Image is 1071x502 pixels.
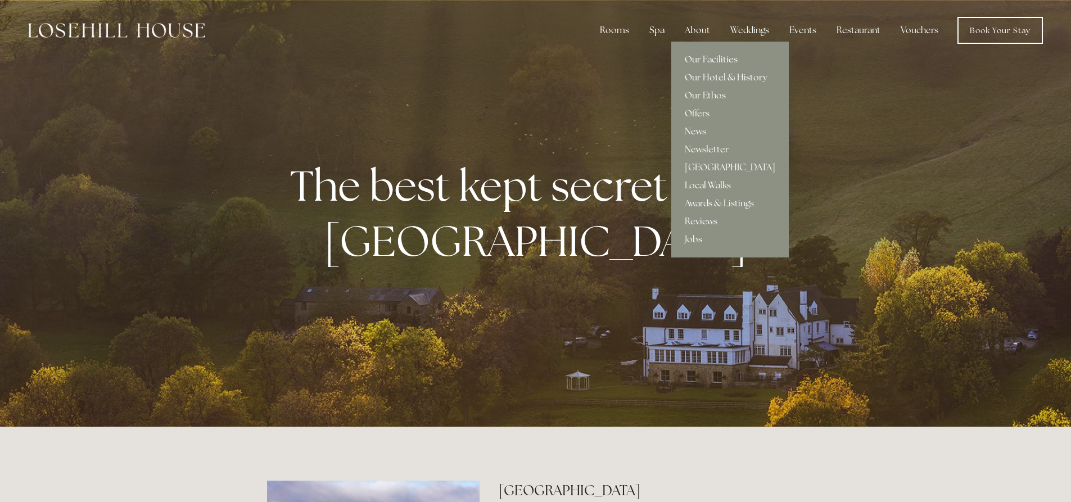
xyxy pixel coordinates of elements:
[828,19,889,42] div: Restaurant
[28,23,205,38] img: Losehill House
[640,19,674,42] div: Spa
[671,123,789,141] a: News
[957,17,1043,44] a: Book Your Stay
[671,177,789,195] a: Local Walks
[671,69,789,87] a: Our Hotel & History
[671,87,789,105] a: Our Ethos
[721,19,778,42] div: Weddings
[671,51,789,69] a: Our Facilities
[290,158,790,268] strong: The best kept secret in the [GEOGRAPHIC_DATA]
[671,212,789,230] a: Reviews
[671,195,789,212] a: Awards & Listings
[499,481,804,500] h2: [GEOGRAPHIC_DATA]
[671,159,789,177] a: [GEOGRAPHIC_DATA]
[676,19,719,42] div: About
[780,19,825,42] div: Events
[892,19,947,42] a: Vouchers
[671,141,789,159] a: Newsletter
[671,230,789,248] a: Jobs
[671,105,789,123] a: Offers
[591,19,638,42] div: Rooms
